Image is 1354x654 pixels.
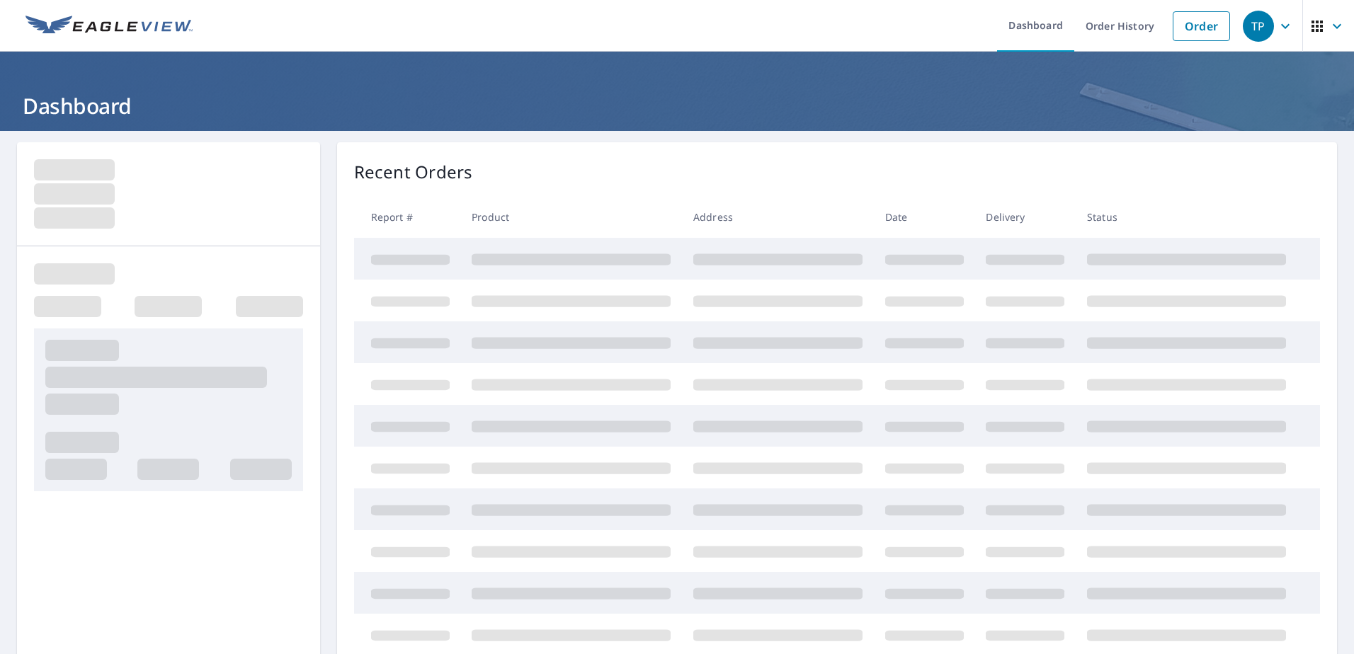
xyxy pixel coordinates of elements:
th: Report # [354,196,461,238]
p: Recent Orders [354,159,473,185]
a: Order [1173,11,1230,41]
th: Date [874,196,975,238]
th: Status [1076,196,1297,238]
th: Delivery [974,196,1076,238]
th: Address [682,196,874,238]
img: EV Logo [25,16,193,37]
th: Product [460,196,682,238]
div: TP [1243,11,1274,42]
h1: Dashboard [17,91,1337,120]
